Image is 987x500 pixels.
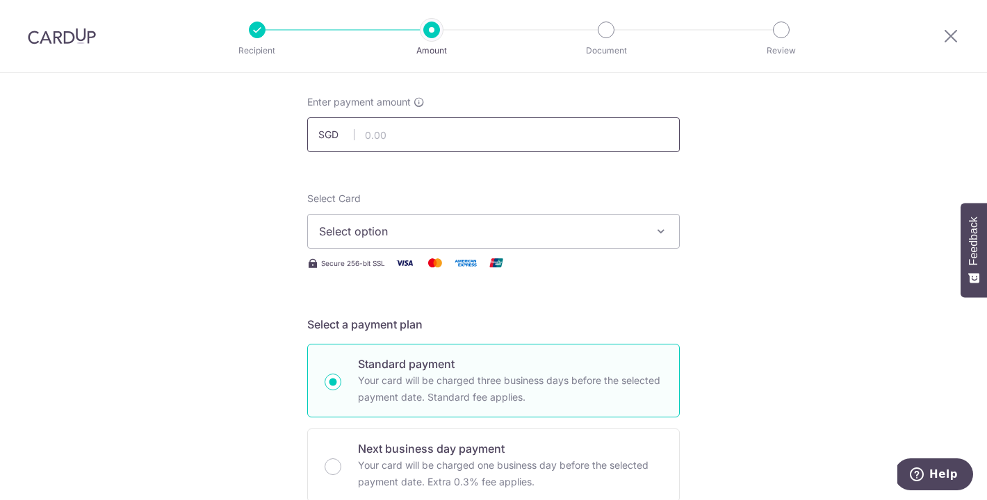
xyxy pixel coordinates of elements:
p: Amount [380,44,483,58]
iframe: Opens a widget where you can find more information [897,458,973,493]
p: Standard payment [358,356,662,372]
img: CardUp [28,28,96,44]
p: Your card will be charged one business day before the selected payment date. Extra 0.3% fee applies. [358,457,662,490]
span: translation missing: en.payables.payment_networks.credit_card.summary.labels.select_card [307,192,361,204]
img: Union Pay [482,254,510,272]
input: 0.00 [307,117,680,152]
img: Visa [391,254,418,272]
p: Your card will be charged three business days before the selected payment date. Standard fee appl... [358,372,662,406]
span: Secure 256-bit SSL [321,258,385,269]
span: Select option [319,223,643,240]
span: Enter payment amount [307,95,411,109]
h5: Select a payment plan [307,316,680,333]
img: American Express [452,254,480,272]
p: Review [730,44,833,58]
img: Mastercard [421,254,449,272]
span: SGD [318,128,354,142]
p: Next business day payment [358,440,662,457]
button: Select option [307,214,680,249]
p: Document [555,44,658,58]
button: Feedback - Show survey [961,203,987,297]
p: Recipient [206,44,309,58]
span: Feedback [968,217,980,265]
